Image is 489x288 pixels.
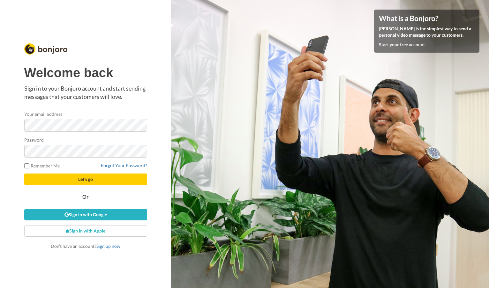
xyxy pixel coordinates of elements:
[51,243,120,249] span: Don’t have an account?
[24,111,62,117] label: Your email address
[96,243,120,249] a: Sign up now
[379,26,475,38] p: [PERSON_NAME] is the simplest way to send a personal video message to your customers.
[24,85,147,101] p: Sign in to your Bonjoro account and start sending messages that your customers will love.
[24,137,44,143] label: Password
[24,225,147,237] a: Sign in with Apple
[24,66,147,80] h1: Welcome back
[24,163,29,168] input: Remember Me
[81,195,90,199] span: Or
[379,14,475,22] h4: What is a Bonjoro?
[78,176,93,182] span: Let's go
[101,163,147,168] a: Forgot Your Password?
[379,42,425,47] a: Start your free account
[24,174,147,185] button: Let's go
[24,162,60,169] label: Remember Me
[24,209,147,220] a: Sign in with Google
